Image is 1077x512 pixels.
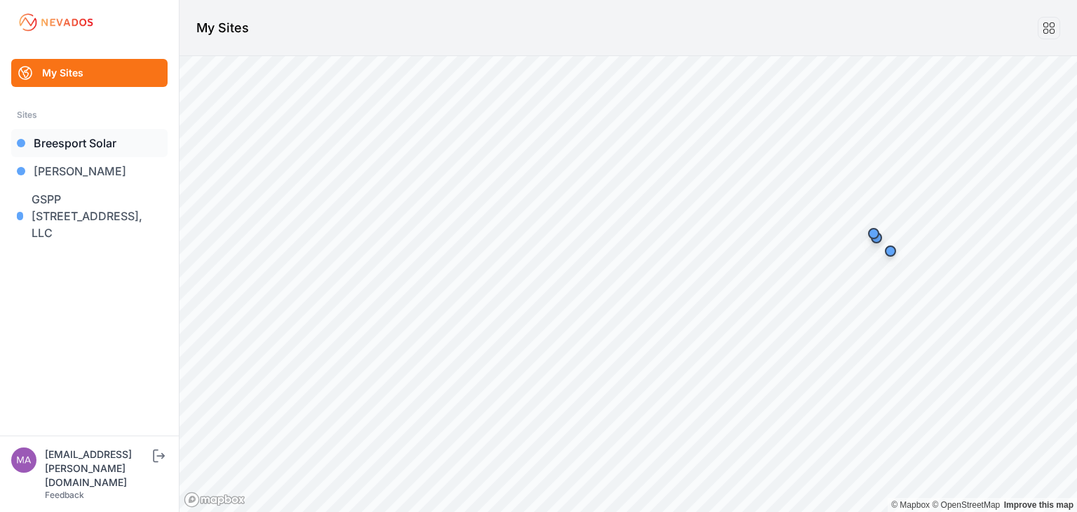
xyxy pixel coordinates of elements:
[932,500,1000,510] a: OpenStreetMap
[860,220,888,248] div: Map marker
[11,157,168,185] a: [PERSON_NAME]
[11,129,168,157] a: Breesport Solar
[891,500,930,510] a: Mapbox
[11,59,168,87] a: My Sites
[17,11,95,34] img: Nevados
[196,18,249,38] h1: My Sites
[45,447,150,490] div: [EMAIL_ADDRESS][PERSON_NAME][DOMAIN_NAME]
[179,56,1077,512] canvas: Map
[184,492,245,508] a: Mapbox logo
[11,185,168,247] a: GSPP [STREET_ADDRESS], LLC
[1004,500,1073,510] a: Map feedback
[17,107,162,123] div: Sites
[11,447,36,473] img: matt.hauck@greensparksolar.com
[876,237,905,265] div: Map marker
[45,490,84,500] a: Feedback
